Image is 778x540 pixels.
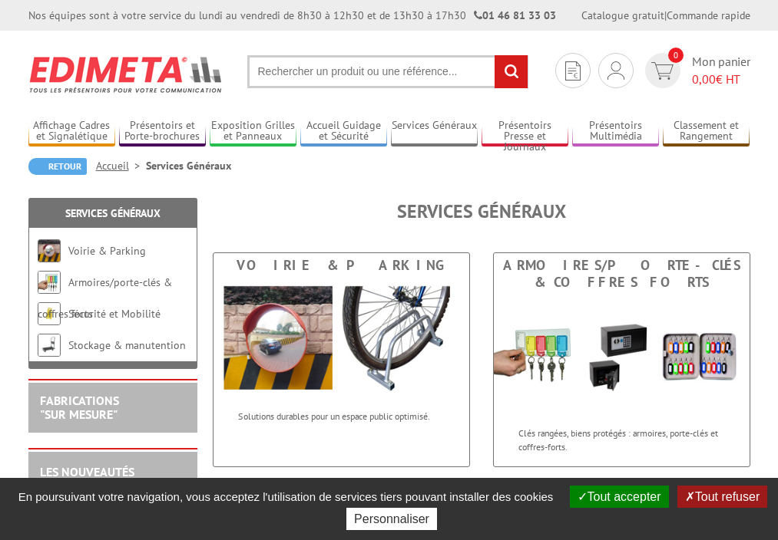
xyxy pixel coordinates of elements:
[581,8,664,22] a: Catalogue gratuit
[518,426,745,453] p: Clés rangées, biens protégés : armoires, porte-clés et coffres-forts.
[651,62,674,80] img: devis rapide
[572,119,659,144] a: Présentoirs Multimédia
[217,257,465,274] div: Voirie & Parking
[65,206,161,220] a: Services Généraux
[11,490,561,503] span: En poursuivant votre navigation, vous acceptez l'utilisation de services tiers pouvant installer ...
[214,278,469,402] img: Voirie & Parking
[213,252,470,467] a: Voirie & Parking Voirie & Parking Solutions durables pour un espace public optimisé.
[692,71,750,88] span: € HT
[494,295,750,419] img: Armoires/porte-clés & coffres forts
[213,202,750,222] h1: Services Généraux
[493,252,750,467] a: Armoires/porte-clés & coffres forts Armoires/porte-clés & coffres forts Clés rangées, biens proté...
[238,410,465,423] p: Solutions durables pour un espace public optimisé.
[482,119,568,144] a: Présentoirs Presse et Journaux
[581,8,750,23] div: |
[663,119,750,144] a: Classement et Rangement
[28,46,224,103] img: Edimeta
[641,53,750,88] a: devis rapide 0 Mon panier 0,00€ HT
[608,61,624,80] img: devis rapide
[68,338,186,352] a: Stockage & manutention
[146,158,231,173] li: Services Généraux
[300,119,387,144] a: Accueil Guidage et Sécurité
[38,239,61,262] img: Voirie & Parking
[40,464,134,479] a: LES NOUVEAUTÉS
[68,244,146,258] a: Voirie & Parking
[38,334,61,357] img: Stockage & manutention
[474,8,556,22] strong: 01 46 81 33 03
[677,486,767,508] button: Tout refuser
[38,275,172,321] a: Armoires/porte-clés & coffres forts
[28,158,87,175] a: Retour
[391,119,478,144] a: Services Généraux
[495,55,528,88] input: rechercher
[565,61,581,81] img: devis rapide
[68,307,161,321] a: Sécurité et Mobilité
[119,119,206,144] a: Présentoirs et Porte-brochures
[38,271,61,294] img: Armoires/porte-clés & coffres forts
[668,48,684,63] span: 0
[28,8,556,23] div: Nos équipes sont à votre service du lundi au vendredi de 8h30 à 12h30 et de 13h30 à 17h30
[96,159,146,173] a: Accueil
[28,119,115,144] a: Affichage Cadres et Signalétique
[692,71,716,87] span: 0,00
[692,53,750,88] span: Mon panier
[498,257,746,291] div: Armoires/porte-clés & coffres forts
[346,508,437,530] button: Personnaliser (fenêtre modale)
[247,55,528,88] input: Rechercher un produit ou une référence...
[210,119,296,144] a: Exposition Grilles et Panneaux
[40,393,119,422] a: FABRICATIONS"Sur Mesure"
[570,486,669,508] button: Tout accepter
[667,8,750,22] a: Commande rapide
